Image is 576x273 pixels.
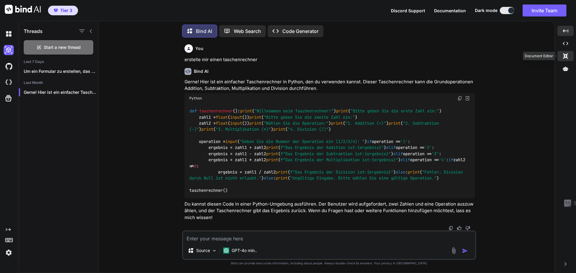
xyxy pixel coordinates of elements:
[396,169,405,175] span: else
[184,201,475,221] p: Du kannst diesen Code in einer Python-Umgebung ausführen. Der Benutzer wird aufgefordert, zwei Za...
[4,45,14,55] img: darkAi-studio
[216,120,228,126] span: float
[4,248,14,258] img: settings
[189,169,465,181] span: "Fehler: Division durch Null ist nicht erlaubt."
[276,176,288,181] span: print
[24,68,98,74] p: Um ein Formular zu erstellen, das Daten...
[225,139,237,144] span: input
[448,157,453,163] span: if
[393,151,403,156] span: elif
[254,108,334,114] span: "Willkommen beim Taschenrechner!"
[5,5,41,14] img: Bind AI
[19,80,98,85] h2: Last Month
[367,169,391,175] span: {ergebnis}
[48,6,78,15] button: premiumTier 3
[439,157,446,163] span: '4'
[60,7,72,13] span: Tier 3
[4,61,14,71] img: githubDark
[273,127,285,132] span: print
[44,44,81,50] span: Start a new thread
[240,139,364,144] span: "Geben Sie die Nummer der Operation ein (1/2/3/4): "
[523,4,566,16] button: Invite Team
[450,247,457,254] img: attachment
[457,96,462,101] img: copy
[230,114,242,120] span: input
[212,248,217,253] img: Pick Models
[367,139,372,144] span: if
[24,28,43,35] h1: Threads
[457,226,462,230] img: like
[391,7,425,14] button: Discord Support
[266,145,278,150] span: print
[372,157,396,163] span: {ergebnis}
[345,120,386,126] span: "1. Addition (+)"
[232,248,257,254] p: GPT-4o min..
[196,28,212,35] p: Bind AI
[266,151,278,156] span: print
[280,145,384,150] span: f"Das Ergebnis der Addition ist: "
[190,108,197,114] span: def
[189,120,441,132] span: "2. Subtraktion (-)"
[194,68,208,74] h6: Bind AI
[182,261,476,266] p: Bind can provide inaccurate information, including about people. Always double-check its answers....
[400,157,410,163] span: elif
[331,120,343,126] span: print
[216,114,228,120] span: float
[249,114,261,120] span: print
[364,151,388,156] span: {ergebnis}
[280,151,391,156] span: f"Das Ergebnis der Subtraktion ist: "
[199,108,233,114] span: taschenrechner
[4,29,14,39] img: darkChat
[475,7,497,13] span: Dark mode
[196,248,210,254] p: Source
[184,79,475,92] p: Gerne! Hier ist ein einfacher Taschenrechner in Python, den du verwenden kannst. Dieser Taschenre...
[388,120,400,126] span: print
[465,96,470,101] img: Open in Browser
[357,145,381,150] span: {ergebnis}
[201,127,213,132] span: print
[336,108,348,114] span: print
[240,108,252,114] span: print
[523,52,555,60] div: Document Editor
[230,120,242,126] span: input
[19,59,98,64] h2: Last 7 Days
[195,46,203,52] h6: You
[448,226,453,230] img: copy
[54,9,58,12] img: premium
[290,176,436,181] span: "Ungültige Eingabe. Bitte wählen Sie eine gültige Operation."
[465,226,470,230] img: dislike
[223,248,229,254] img: GPT-4o mini
[184,56,475,63] p: erstelle mir einen taschenrechner
[391,8,425,13] span: Discord Support
[276,169,288,175] span: print
[462,248,468,254] img: icon
[432,151,439,156] span: '3'
[234,28,261,35] p: Web Search
[264,176,273,181] span: else
[350,108,439,114] span: "Bitte geben Sie die erste Zahl ein:"
[434,7,466,14] button: Documentation
[408,169,420,175] span: print
[24,89,98,95] p: Gerne! Hier ist ein einfacher Taschenrechner in...
[424,145,432,150] span: '2'
[189,96,202,101] span: Python
[264,120,328,126] span: "Wählen Sie die Operation:"
[4,77,14,88] img: cloudideIcon
[288,127,328,132] span: "4. Division (/)"
[434,8,466,13] span: Documentation
[400,139,408,144] span: '1'
[280,157,398,163] span: f"Das Ergebnis der Multiplikation ist: "
[386,145,396,150] span: elif
[264,114,355,120] span: "Bitte geben Sie die zweite Zahl ein:"
[266,157,278,163] span: print
[249,120,261,126] span: print
[290,169,393,175] span: f"Das Ergebnis der Division ist: "
[194,163,196,169] span: 0
[189,108,468,194] code: (): ( ) ( ) zahl1 = ( ()) ( ) zahl2 = ( ()) ( ) ( ) ( ) ( ) ( ) operation = ( ) operation == : er...
[282,28,319,35] p: Code Generator
[216,127,271,132] span: "3. Multiplikation (*)"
